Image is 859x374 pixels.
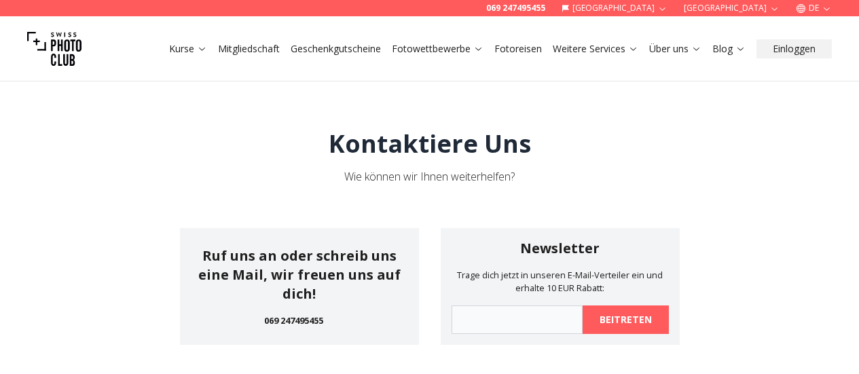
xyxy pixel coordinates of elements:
button: Fotoreisen [489,39,547,58]
a: Mitgliedschaft [218,42,280,56]
h2: Newsletter [520,239,600,258]
button: Blog [707,39,751,58]
button: Kurse [164,39,213,58]
button: Fotowettbewerbe [386,39,489,58]
a: Fotoreisen [494,42,542,56]
a: Über uns [649,42,701,56]
button: beitreten [583,305,669,334]
a: Kurse [169,42,207,56]
button: Einloggen [756,39,832,58]
span: Wie können wir Ihnen weiterhelfen? [344,169,515,184]
button: Geschenkgutscheine [285,39,386,58]
button: Weitere Services [547,39,644,58]
b: beitreten [600,313,652,326]
a: 069 247495455 [486,3,545,14]
button: Mitgliedschaft [213,39,285,58]
button: Über uns [644,39,707,58]
span: Trage dich jetzt in unseren E-Mail-Verteiler ein und erhalte 10 EUR Rabatt: [457,269,663,294]
a: Weitere Services [553,42,638,56]
h1: Kontaktiere Uns [329,130,531,157]
img: Swiss photo club [27,22,81,76]
h2: Ruf uns an oder schreib uns eine Mail, wir freuen uns auf dich! [191,246,408,303]
a: Fotowettbewerbe [392,42,483,56]
a: Blog [712,42,746,56]
a: 069 247495455 [264,314,323,326]
a: Geschenkgutscheine [291,42,381,56]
